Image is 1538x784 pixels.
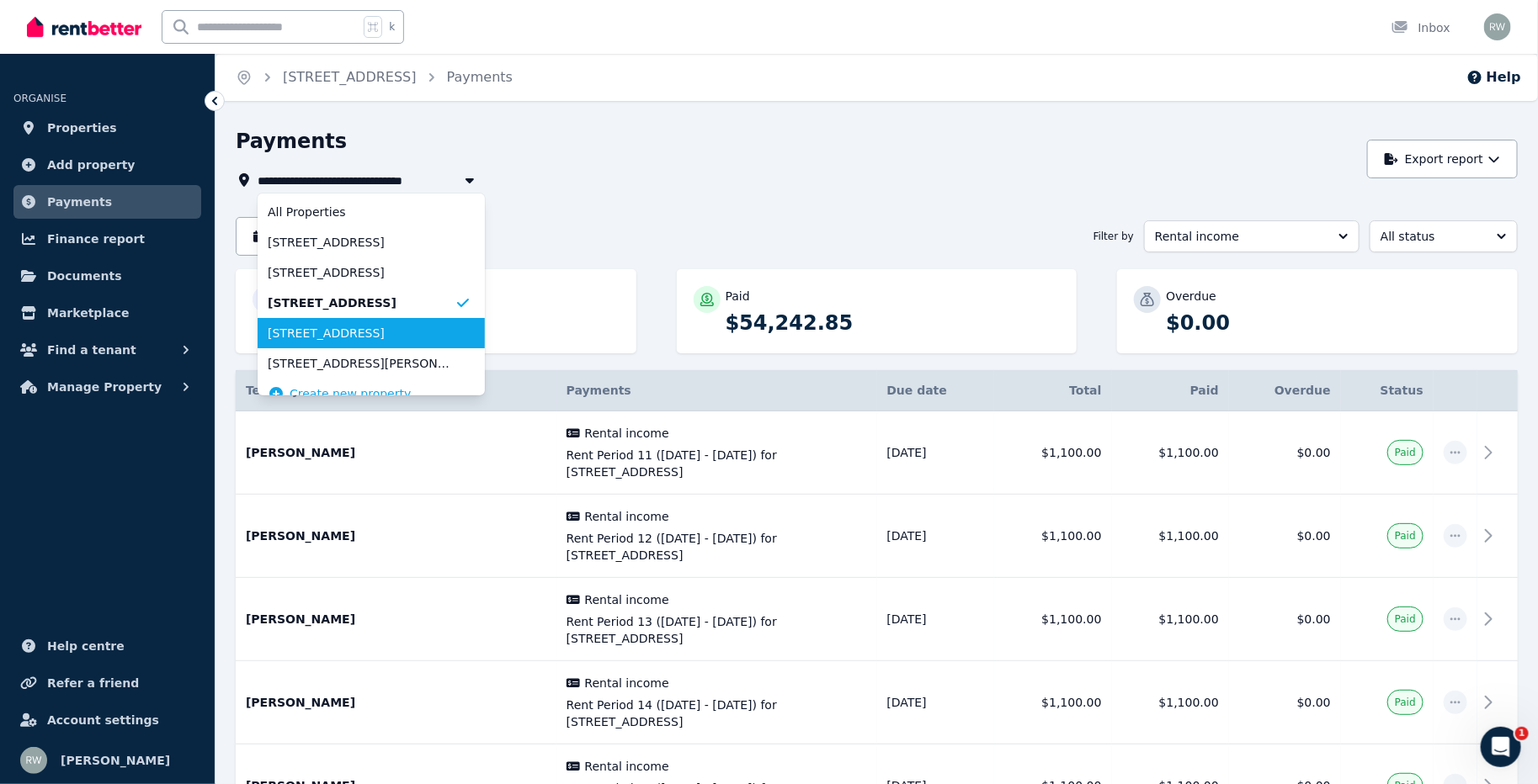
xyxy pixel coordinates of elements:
span: Rental income [585,508,669,525]
td: $1,100.00 [994,578,1111,661]
span: k [389,20,395,34]
h1: Payments [236,128,347,155]
td: $1,100.00 [1112,578,1229,661]
span: Rent Period 13 ([DATE] - [DATE]) for [STREET_ADDRESS] [567,613,867,647]
span: Finance report [47,229,145,249]
span: $0.00 [1297,696,1331,709]
span: [STREET_ADDRESS] [268,294,455,311]
span: Rental income [585,425,669,442]
button: Export report [1367,140,1518,178]
td: $1,100.00 [994,411,1111,495]
span: All Properties [268,204,455,220]
span: Paid [1395,612,1416,626]
span: Help centre [47,636,125,656]
th: Total [994,370,1111,411]
p: Overdue [1166,288,1216,305]
span: Paid [1395,529,1416,543]
a: Refer a friend [13,666,201,700]
td: $1,100.00 [1112,495,1229,578]
span: Refer a friend [47,673,139,693]
span: Rent Period 11 ([DATE] - [DATE]) for [STREET_ADDRESS] [567,447,867,480]
span: Rental income [585,675,669,691]
span: ORGANISE [13,93,67,104]
span: Create new property [290,385,411,402]
span: [STREET_ADDRESS][PERSON_NAME] [268,355,455,372]
th: Paid [1112,370,1229,411]
div: Inbox [1392,19,1450,36]
p: $54,242.85 [726,310,1061,336]
img: Roman Watkins [1484,13,1511,40]
td: [DATE] [877,495,995,578]
th: Status [1341,370,1434,411]
span: Find a tenant [47,340,136,360]
a: Account settings [13,703,201,737]
a: Finance report [13,222,201,256]
span: Rental income [585,591,669,608]
p: [PERSON_NAME] [246,694,546,711]
a: [STREET_ADDRESS] [283,69,417,85]
span: Rental income [1155,228,1325,245]
a: Add property [13,148,201,182]
span: Documents [47,266,122,286]
td: [DATE] [877,661,995,744]
img: Roman Watkins [20,747,47,774]
a: Payments [447,69,513,85]
span: [PERSON_NAME] [61,750,170,771]
th: Tenancy [236,370,556,411]
td: $1,100.00 [994,661,1111,744]
button: Manage Property [13,370,201,404]
span: Marketplace [47,303,129,323]
span: Rent Period 14 ([DATE] - [DATE]) for [STREET_ADDRESS] [567,697,867,730]
span: Filter by [1094,230,1134,243]
span: 1 [1515,727,1529,740]
a: Payments [13,185,201,219]
span: Paid [1395,446,1416,459]
span: Payments [567,384,631,397]
a: Marketplace [13,296,201,330]
button: FY25 [236,217,317,256]
a: Documents [13,259,201,293]
span: $0.00 [1297,529,1331,543]
th: Overdue [1229,370,1341,411]
p: [PERSON_NAME] [246,611,546,628]
span: Account settings [47,710,159,730]
span: Manage Property [47,377,162,397]
button: All status [1370,220,1518,252]
p: [PERSON_NAME] [246,527,546,544]
span: All status [1381,228,1483,245]
td: $1,100.00 [1112,411,1229,495]
td: $1,100.00 [1112,661,1229,744]
a: Help centre [13,629,201,663]
td: $1,100.00 [994,495,1111,578]
span: [STREET_ADDRESS] [268,325,455,342]
span: Properties [47,118,117,138]
span: $0.00 [1297,612,1331,626]
span: Rent Period 12 ([DATE] - [DATE]) for [STREET_ADDRESS] [567,530,867,564]
span: [STREET_ADDRESS] [268,234,455,251]
a: Properties [13,111,201,145]
nav: Breadcrumb [216,54,533,101]
th: Due date [877,370,995,411]
span: Rental income [585,758,669,775]
p: Paid [726,288,750,305]
span: Payments [47,192,112,212]
span: $0.00 [1297,446,1331,459]
span: Paid [1395,696,1416,709]
span: Add property [47,155,136,175]
button: Rental income [1144,220,1360,252]
iframe: Intercom live chat [1481,727,1521,767]
td: [DATE] [877,578,995,661]
td: [DATE] [877,411,995,495]
span: [STREET_ADDRESS] [268,264,455,281]
p: [PERSON_NAME] [246,444,546,461]
p: $0.00 [1166,310,1501,336]
button: Find a tenant [13,333,201,367]
img: RentBetter [27,14,141,40]
button: Help [1466,67,1521,87]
